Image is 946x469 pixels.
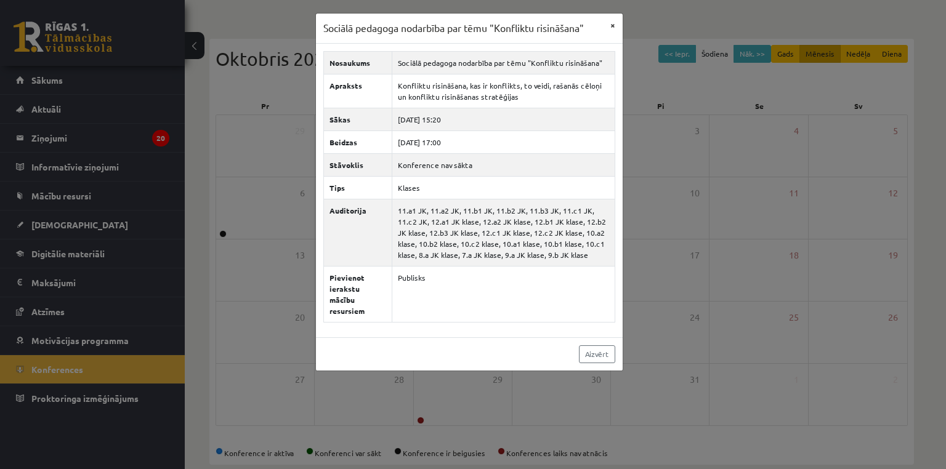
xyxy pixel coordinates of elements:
[324,153,392,176] th: Stāvoklis
[324,51,392,74] th: Nosaukums
[392,153,615,176] td: Konference nav sākta
[392,74,615,108] td: Konfliktu risināšana, kas ir konflikts, to veidi, rašanās cēloņi un konfliktu risināšanas stratēģ...
[603,14,623,37] button: ×
[392,199,615,266] td: 11.a1 JK, 11.a2 JK, 11.b1 JK, 11.b2 JK, 11.b3 JK, 11.c1 JK, 11.c2 JK, 12.a1 JK klase, 12.a2 JK kl...
[324,266,392,322] th: Pievienot ierakstu mācību resursiem
[324,130,392,153] th: Beidzas
[392,176,615,199] td: Klases
[324,176,392,199] th: Tips
[392,108,615,130] td: [DATE] 15:20
[392,266,615,322] td: Publisks
[392,51,615,74] td: Sociālā pedagoga nodarbība par tēmu "Konfliktu risināšana"
[392,130,615,153] td: [DATE] 17:00
[324,199,392,266] th: Auditorija
[323,21,584,36] h3: Sociālā pedagoga nodarbība par tēmu "Konfliktu risināšana"
[324,108,392,130] th: Sākas
[324,74,392,108] th: Apraksts
[579,345,615,363] a: Aizvērt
